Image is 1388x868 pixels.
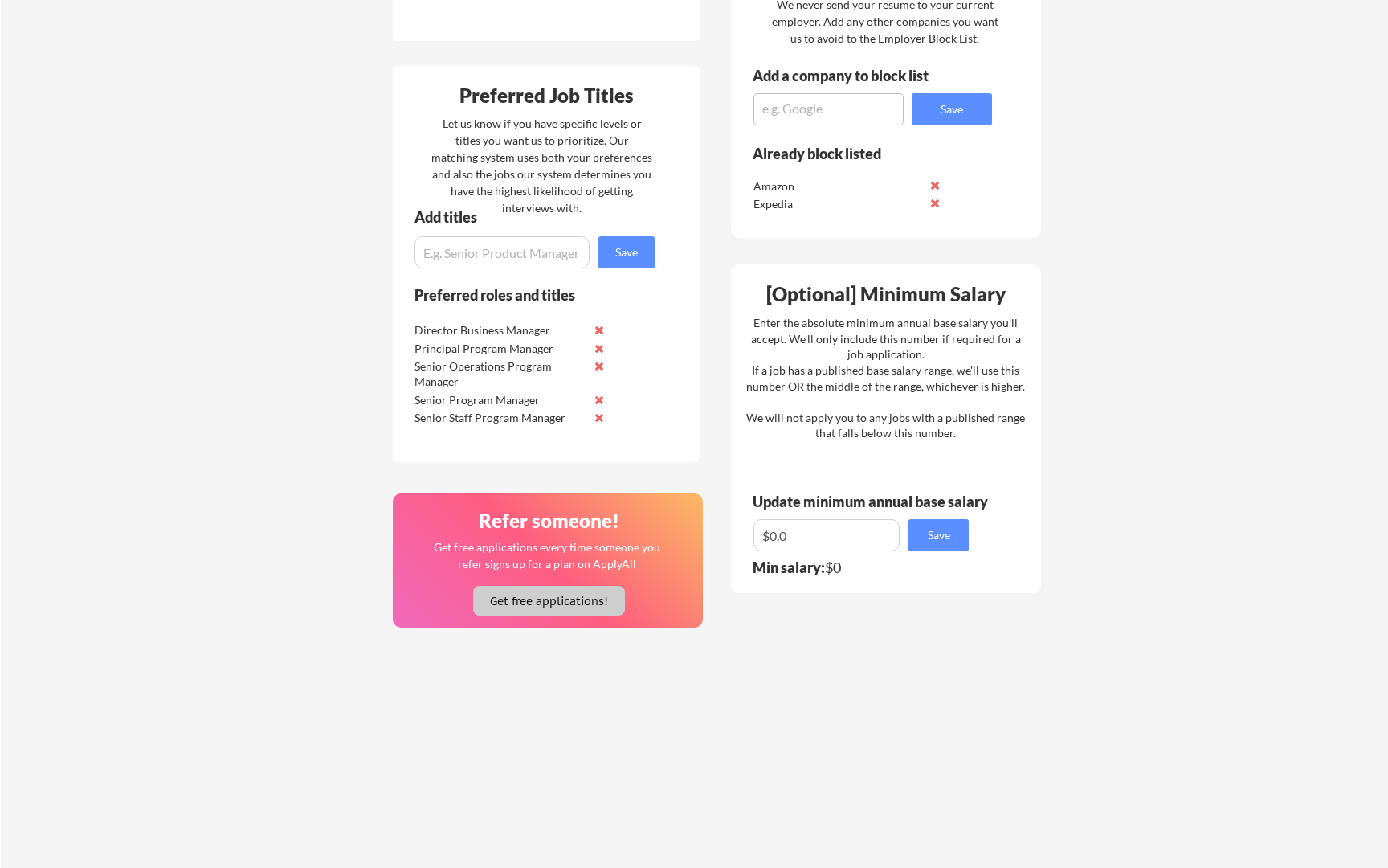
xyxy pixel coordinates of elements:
[737,285,1035,304] div: [Optional] Minimum Salary
[753,494,994,509] div: Update minimum annual base salary
[753,68,953,83] div: Add a company to block list
[908,519,969,551] button: Save
[431,115,652,216] div: Let us know if you have specific levels or titles you want us to prioritize. Our matching system ...
[746,315,1025,441] div: Enter the absolute minimum annual base salary you'll accept. We'll only include this number if re...
[397,86,696,105] div: Preferred Job Titles
[473,586,625,616] button: Get free applications!
[753,560,979,575] div: $0
[912,93,992,125] button: Save
[414,236,590,268] input: E.g. Senior Product Manager
[753,196,923,212] div: Expedia
[753,146,970,161] div: Already block listed
[414,410,584,426] div: Senior Staff Program Manager
[598,236,655,268] button: Save
[432,538,661,572] div: Get free applications every time someone you refer signs up for a plan on ApplyAll
[414,210,641,224] div: Add titles
[414,341,584,357] div: Principal Program Manager
[414,322,584,338] div: Director Business Manager
[753,559,825,576] strong: Min salary:
[414,392,584,408] div: Senior Program Manager
[414,288,633,302] div: Preferred roles and titles
[399,511,698,530] div: Refer someone!
[753,519,900,551] input: E.g. $100,000
[414,358,584,390] div: Senior Operations Program Manager
[753,178,923,194] div: Amazon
